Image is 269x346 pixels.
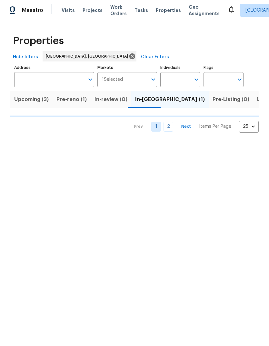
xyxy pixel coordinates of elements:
span: Visits [62,7,75,14]
span: Maestro [22,7,43,14]
button: Open [149,75,158,84]
span: Projects [83,7,103,14]
span: Properties [13,38,64,44]
span: Hide filters [13,53,38,61]
button: Open [86,75,95,84]
a: Goto page 1 [151,122,161,132]
button: Clear Filters [138,51,172,63]
span: Work Orders [110,4,127,17]
span: In-review (0) [95,95,127,104]
p: Items Per Page [199,123,231,130]
div: 25 [239,118,259,135]
span: In-[GEOGRAPHIC_DATA] (1) [135,95,205,104]
span: Properties [156,7,181,14]
nav: Pagination Navigation [128,121,259,133]
button: Hide filters [10,51,41,63]
button: Next [176,122,196,131]
span: Upcoming (3) [14,95,49,104]
button: Open [235,75,244,84]
label: Markets [97,66,157,70]
label: Flags [204,66,244,70]
span: Tasks [134,8,148,13]
label: Address [14,66,94,70]
span: 1 Selected [102,77,123,82]
span: Pre-Listing (0) [213,95,249,104]
button: Open [192,75,201,84]
label: Individuals [160,66,200,70]
a: Goto page 2 [164,122,173,132]
span: Geo Assignments [189,4,220,17]
div: [GEOGRAPHIC_DATA], [GEOGRAPHIC_DATA] [43,51,136,61]
span: Pre-reno (1) [56,95,87,104]
span: Clear Filters [141,53,169,61]
span: [GEOGRAPHIC_DATA], [GEOGRAPHIC_DATA] [46,53,131,60]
